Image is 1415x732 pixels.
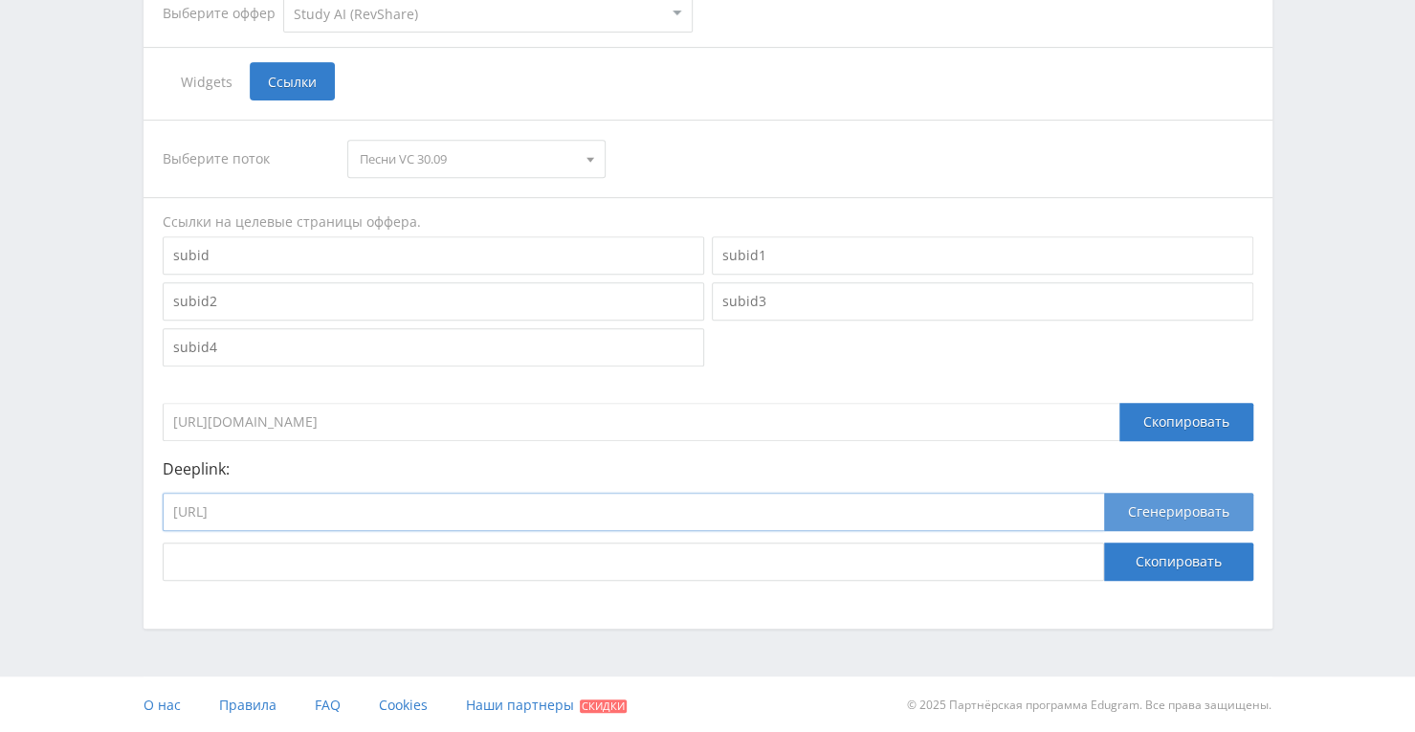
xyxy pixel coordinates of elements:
[163,212,1253,232] div: Ссылки на целевые страницы оффера.
[1119,403,1253,441] div: Скопировать
[250,62,335,100] span: Ссылки
[580,699,627,713] span: Скидки
[163,6,283,21] div: Выберите оффер
[712,282,1253,321] input: subid3
[360,141,576,177] span: Песни VC 30.09
[163,62,250,100] span: Widgets
[163,328,704,366] input: subid4
[163,282,704,321] input: subid2
[315,696,341,714] span: FAQ
[712,236,1253,275] input: subid1
[163,236,704,275] input: subid
[163,460,1253,477] p: Deeplink:
[379,696,428,714] span: Cookies
[144,696,181,714] span: О нас
[163,140,329,178] div: Выберите поток
[466,696,574,714] span: Наши партнеры
[1104,543,1253,581] button: Скопировать
[1104,493,1253,531] button: Сгенерировать
[219,696,276,714] span: Правила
